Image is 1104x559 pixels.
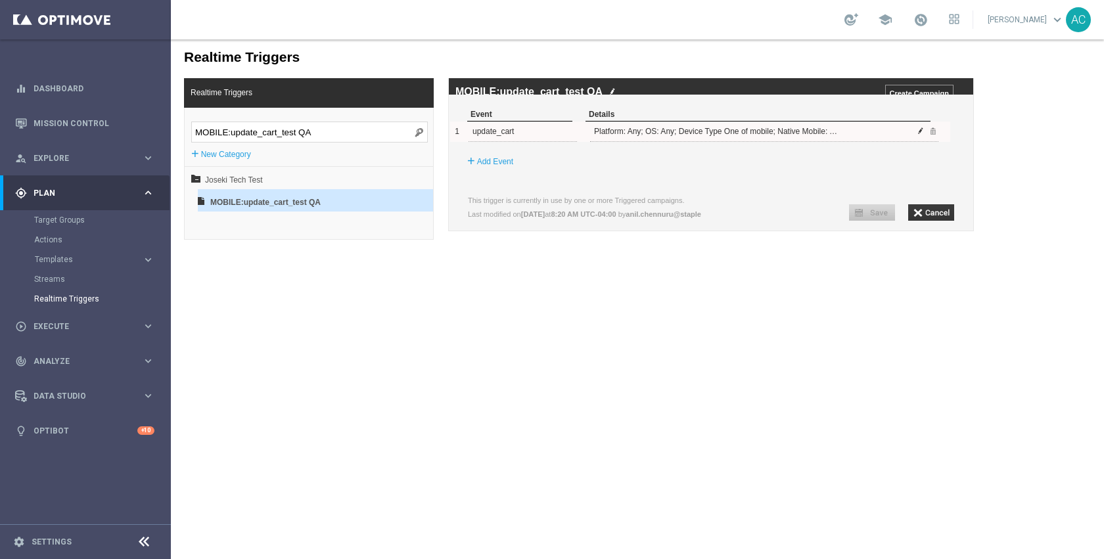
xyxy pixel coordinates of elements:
[13,536,25,548] i: settings
[15,355,27,367] i: track_changes
[34,254,155,265] button: Templates keyboard_arrow_right
[34,71,154,106] a: Dashboard
[350,171,374,179] b: [DATE]
[297,171,530,179] lable: Last modified on at by
[14,391,155,401] button: Data Studio keyboard_arrow_right
[14,356,155,367] button: track_changes Analyze keyboard_arrow_right
[34,189,142,197] span: Plan
[34,129,179,152] span: Joseki Tech Test
[15,187,142,199] div: Plan
[746,87,754,95] span: Edit
[15,321,27,332] i: play_circle_outline
[14,83,155,94] button: equalizer Dashboard
[34,210,170,230] div: Target Groups
[15,106,154,141] div: Mission Control
[296,68,402,82] div: Event
[279,82,288,102] div: 1
[34,154,142,162] span: Explore
[34,230,170,250] div: Actions
[20,82,257,103] input: Quick find trigger
[1050,12,1065,27] span: keyboard_arrow_down
[302,82,407,102] div: update_cart
[20,108,28,121] label: +
[34,106,154,141] a: Mission Control
[14,188,155,198] button: gps_fixed Plan keyboard_arrow_right
[39,167,181,176] div: MOBILE:update_cart_test QA
[15,413,154,448] div: Optibot
[34,357,142,365] span: Analyze
[455,171,530,179] b: anil.chennuru@staple
[15,321,142,332] div: Execute
[34,215,137,225] a: Target Groups
[15,390,142,402] div: Data Studio
[438,48,445,56] img: edit_white.png
[39,152,181,174] span: MOBILE:update_cart_test QA
[15,71,154,106] div: Dashboard
[986,10,1066,30] a: [PERSON_NAME]keyboard_arrow_down
[15,355,142,367] div: Analyze
[1066,7,1091,32] div: AC
[15,152,27,164] i: person_search
[34,269,170,289] div: Streams
[142,390,154,402] i: keyboard_arrow_right
[296,115,304,128] label: +
[142,320,154,332] i: keyboard_arrow_right
[380,171,445,179] b: 8:20 AM UTC-04:00
[14,118,155,129] button: Mission Control
[297,157,514,165] label: This trigger is currently in use by one or more Triggered campaigns.
[14,426,155,436] button: lightbulb Optibot +10
[878,12,892,27] span: school
[142,254,154,266] i: keyboard_arrow_right
[30,108,80,122] label: New Category
[13,42,88,64] span: Realtime Triggers
[34,323,142,330] span: Execute
[35,256,142,263] div: Templates
[34,294,137,304] a: Realtime Triggers
[142,152,154,164] i: keyboard_arrow_right
[137,426,154,435] div: +10
[34,235,137,245] a: Actions
[34,250,170,269] div: Templates
[15,187,27,199] i: gps_fixed
[14,153,155,164] button: person_search Explore keyboard_arrow_right
[34,274,137,284] a: Streams
[142,355,154,367] i: keyboard_arrow_right
[15,83,27,95] i: equalizer
[34,289,170,309] div: Realtime Triggers
[34,413,137,448] a: Optibot
[415,68,760,82] div: Details
[15,152,142,164] div: Explore
[306,116,342,129] label: Add Event
[35,256,129,263] span: Templates
[420,82,670,102] div: Platform: Any; OS: Any; Device Type One of mobile; Native Mobile: Any; item_sku_1: Any; item_sku_...
[34,392,142,400] span: Data Studio
[32,538,72,546] a: Settings
[714,45,783,62] input: Create Campaign
[142,187,154,199] i: keyboard_arrow_right
[15,425,27,437] i: lightbulb
[758,87,766,95] span: Delete
[285,47,432,58] label: MOBILE:update_cart_test QA
[14,321,155,332] button: play_circle_outline Execute keyboard_arrow_right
